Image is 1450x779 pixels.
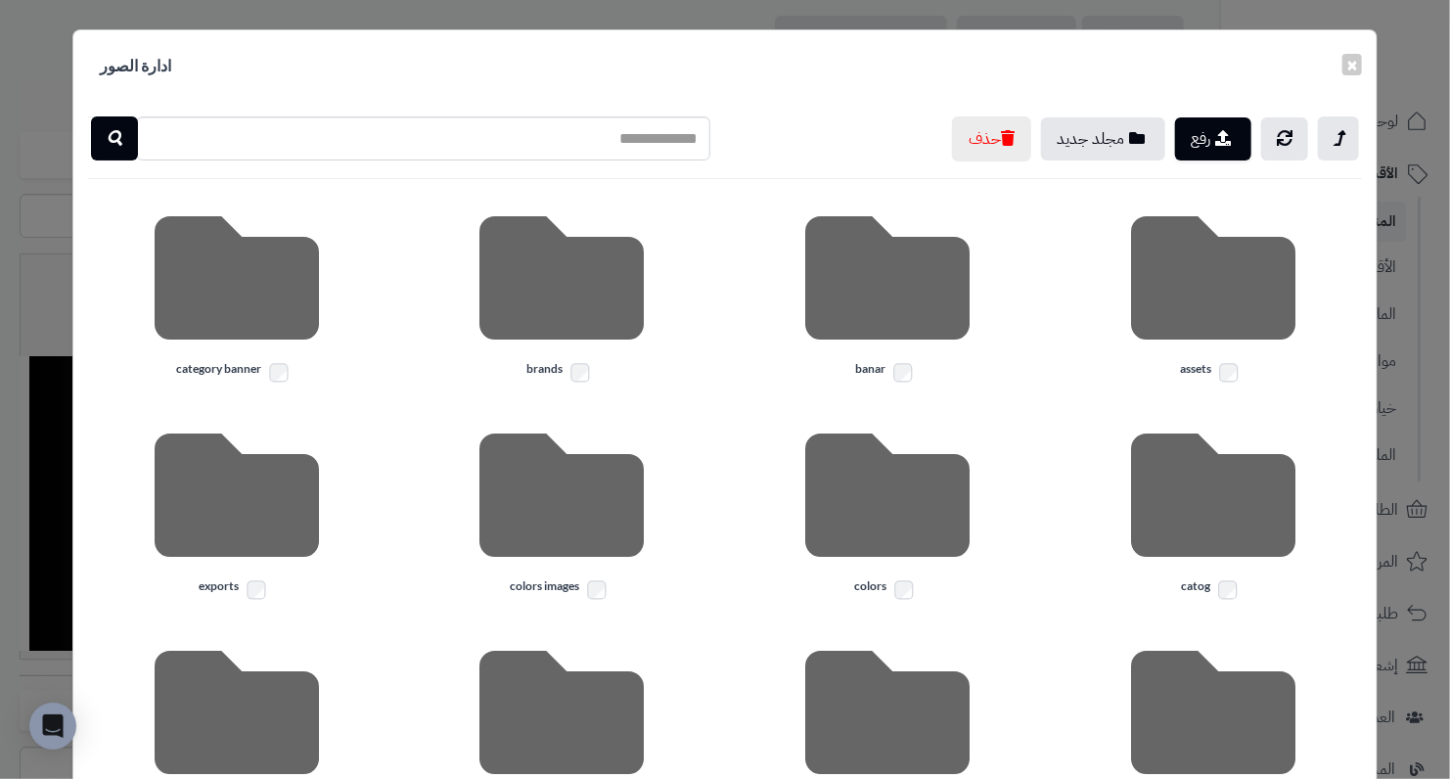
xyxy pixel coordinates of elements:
h4: ادارة الصور [88,45,183,87]
input: brands [570,363,589,382]
label: exports [88,577,385,603]
input: exports [248,580,266,599]
button: حذف [952,116,1031,161]
label: assets [1065,360,1362,386]
button: رفع [1175,117,1251,160]
button: × [1342,54,1362,75]
label: colors [740,577,1036,603]
label: banar [740,360,1036,386]
input: colors images [587,580,606,599]
label: catog [1065,577,1362,603]
button: مجلد جديد [1041,117,1165,160]
div: Open Intercom Messenger [29,703,76,750]
label: category banner [88,360,385,386]
input: colors [894,580,913,599]
input: catog [1219,580,1238,599]
label: colors images [414,577,710,603]
input: banar [893,363,912,382]
input: assets [1220,363,1239,382]
input: category banner [270,363,289,382]
label: brands [414,360,710,386]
